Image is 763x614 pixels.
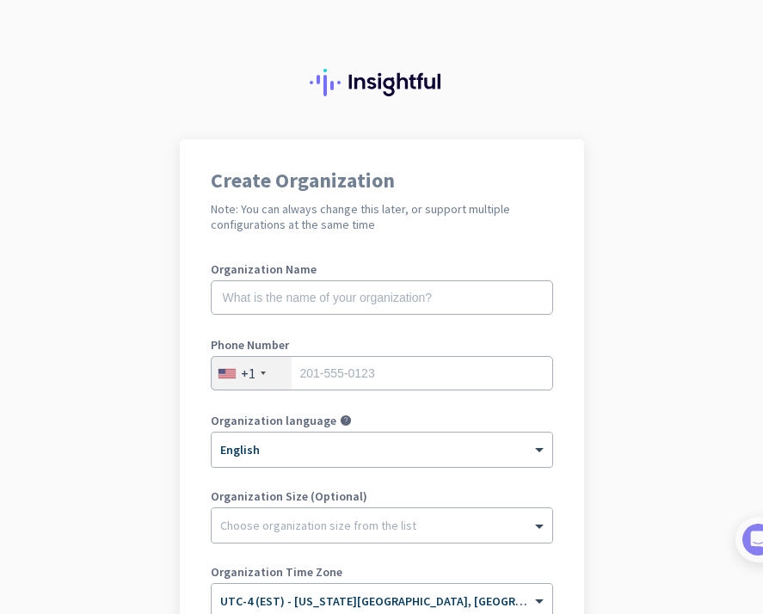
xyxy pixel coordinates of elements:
[211,356,553,390] input: 201-555-0123
[211,339,553,351] label: Phone Number
[211,263,553,275] label: Organization Name
[211,490,553,502] label: Organization Size (Optional)
[340,414,352,427] i: help
[211,170,553,191] h1: Create Organization
[211,280,553,315] input: What is the name of your organization?
[211,414,336,427] label: Organization language
[241,365,255,382] div: +1
[211,201,553,232] h2: Note: You can always change this later, or support multiple configurations at the same time
[211,566,553,578] label: Organization Time Zone
[310,69,454,96] img: Insightful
